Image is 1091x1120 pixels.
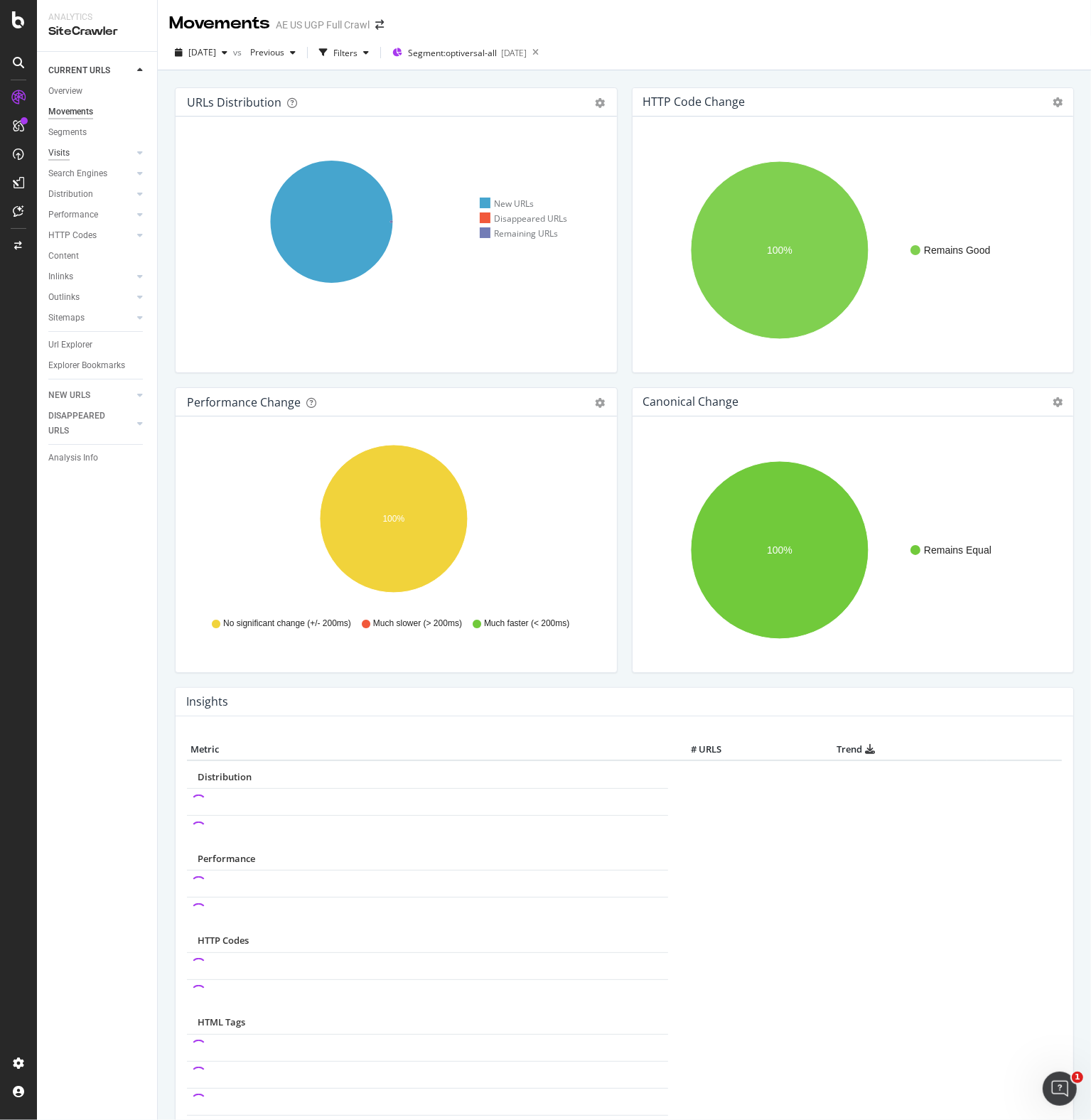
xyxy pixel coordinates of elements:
h4: Insights [186,692,228,711]
button: Previous [244,41,301,64]
div: New URLs [480,198,534,210]
span: HTTP Codes [198,934,249,947]
div: DISAPPEARED URLS [48,409,120,438]
h4: HTTP Code Change [643,92,746,112]
a: Content [48,249,147,264]
div: Filters [333,47,358,59]
button: Filters [313,41,375,64]
div: Analytics [48,11,146,23]
a: CURRENT URLS [48,63,133,78]
div: Inlinks [48,269,73,284]
a: NEW URLS [48,388,133,403]
div: URLs Distribution [187,95,281,109]
span: vs [233,46,244,58]
a: Visits [48,146,133,161]
a: Movements [48,104,147,119]
a: Url Explorer [48,338,147,352]
div: Outlinks [48,290,80,305]
a: Distribution [48,187,133,202]
div: Movements [169,11,270,36]
div: Performance [48,208,98,222]
div: Content [48,249,79,264]
div: Performance Change [187,395,301,409]
th: # URLS [668,739,725,760]
span: Much faster (< 200ms) [484,618,569,630]
div: Analysis Info [48,451,98,465]
button: Segment:optiversal-all[DATE] [387,41,527,64]
a: Inlinks [48,269,133,284]
div: Search Engines [48,166,107,181]
a: Sitemaps [48,311,133,325]
a: Overview [48,84,147,99]
span: Distribution [198,770,252,783]
i: Options [1053,397,1063,407]
h4: Canonical Change [643,392,739,411]
div: gear [596,398,606,408]
div: Movements [48,104,93,119]
i: Options [1053,97,1063,107]
svg: A chart. [644,439,1057,661]
div: gear [596,98,606,108]
div: Overview [48,84,82,99]
div: Url Explorer [48,338,92,352]
a: Segments [48,125,147,140]
div: SiteCrawler [48,23,146,40]
th: Metric [187,739,668,760]
div: Visits [48,146,70,161]
button: [DATE] [169,41,233,64]
th: Trend [725,739,987,760]
span: 1 [1072,1072,1083,1083]
span: 2025 Aug. 15th [188,46,216,58]
div: Remaining URLs [480,227,558,239]
span: Segment: optiversal-all [408,47,497,59]
text: Remains Good [924,244,990,256]
text: 100% [767,244,792,256]
iframe: Intercom live chat [1043,1072,1077,1106]
a: DISAPPEARED URLS [48,409,133,438]
svg: A chart. [187,439,600,604]
div: Disappeared URLs [480,212,567,225]
div: Sitemaps [48,311,85,325]
div: NEW URLS [48,388,90,403]
a: Analysis Info [48,451,147,465]
svg: A chart. [644,139,1057,361]
a: Performance [48,208,133,222]
span: No significant change (+/- 200ms) [223,618,351,630]
text: Remains Equal [924,544,991,556]
div: [DATE] [501,47,527,59]
div: HTTP Codes [48,228,97,243]
a: Search Engines [48,166,133,181]
span: Performance [198,852,255,865]
text: 100% [383,514,405,524]
a: Explorer Bookmarks [48,358,147,373]
a: HTTP Codes [48,228,133,243]
div: CURRENT URLS [48,63,110,78]
div: Distribution [48,187,93,202]
div: AE US UGP Full Crawl [276,18,370,32]
a: Outlinks [48,290,133,305]
span: Much slower (> 200ms) [373,618,462,630]
span: HTML Tags [198,1016,245,1028]
span: Previous [244,46,284,58]
div: arrow-right-arrow-left [375,20,384,30]
text: 100% [767,544,792,556]
div: Segments [48,125,87,140]
div: Explorer Bookmarks [48,358,125,373]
